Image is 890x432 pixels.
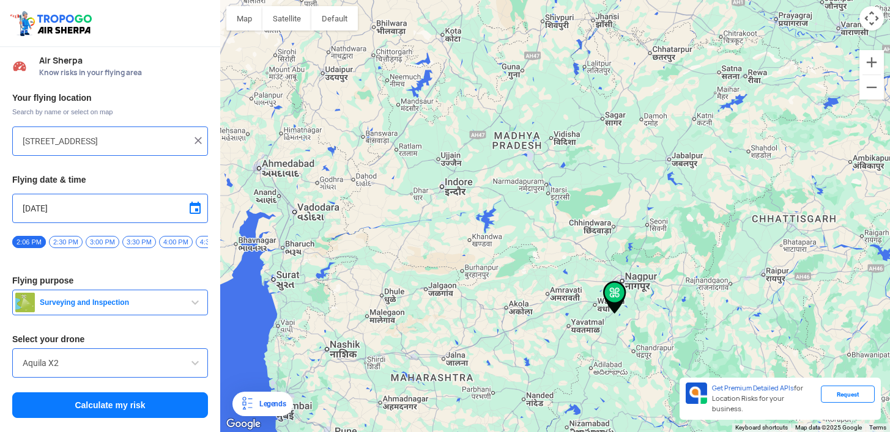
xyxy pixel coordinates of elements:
[196,236,229,248] span: 4:30 PM
[12,59,27,73] img: Risk Scores
[12,290,208,315] button: Surveying and Inspection
[859,75,884,100] button: Zoom out
[735,423,788,432] button: Keyboard shortcuts
[12,392,208,418] button: Calculate my risk
[12,175,208,184] h3: Flying date & time
[821,386,875,403] div: Request
[159,236,193,248] span: 4:00 PM
[12,236,46,248] span: 2:06 PM
[795,424,862,431] span: Map data ©2025 Google
[707,383,821,415] div: for Location Risks for your business.
[35,298,188,307] span: Surveying and Inspection
[859,50,884,75] button: Zoom in
[686,383,707,404] img: Premium APIs
[240,397,254,411] img: Legends
[262,6,311,31] button: Show satellite imagery
[12,107,208,117] span: Search by name or select on map
[23,134,188,148] input: Search your flying location
[12,335,208,343] h3: Select your drone
[15,293,35,312] img: survey.png
[86,236,119,248] span: 3:00 PM
[49,236,83,248] span: 2:30 PM
[226,6,262,31] button: Show street map
[12,276,208,285] h3: Flying purpose
[12,93,208,102] h3: Your flying location
[39,68,208,78] span: Know risks in your flying area
[223,416,264,432] img: Google
[869,424,886,431] a: Terms
[712,384,794,392] span: Get Premium Detailed APIs
[859,6,884,31] button: Map camera controls
[192,134,204,147] img: ic_close.png
[223,416,264,432] a: Open this area in Google Maps (opens a new window)
[23,356,198,370] input: Search by name or Brand
[23,201,198,216] input: Select Date
[122,236,156,248] span: 3:30 PM
[9,9,96,37] img: ic_tgdronemaps.svg
[254,397,286,411] div: Legends
[39,56,208,65] span: Air Sherpa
